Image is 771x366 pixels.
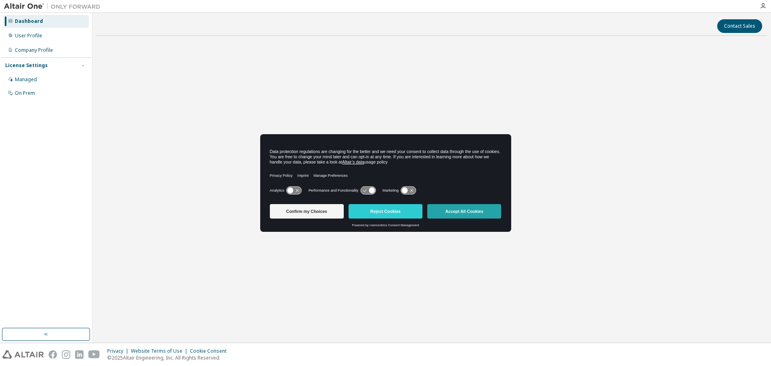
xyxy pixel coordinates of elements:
div: Company Profile [15,47,53,53]
img: facebook.svg [49,350,57,359]
div: License Settings [5,62,48,69]
img: linkedin.svg [75,350,84,359]
div: Privacy [107,348,131,354]
div: Cookie Consent [190,348,231,354]
img: youtube.svg [88,350,100,359]
div: Managed [15,76,37,83]
div: Dashboard [15,18,43,25]
div: User Profile [15,33,42,39]
img: Altair One [4,2,104,10]
div: On Prem [15,90,35,96]
img: instagram.svg [62,350,70,359]
button: Contact Sales [717,19,762,33]
div: Website Terms of Use [131,348,190,354]
p: © 2025 Altair Engineering, Inc. All Rights Reserved. [107,354,231,361]
img: altair_logo.svg [2,350,44,359]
